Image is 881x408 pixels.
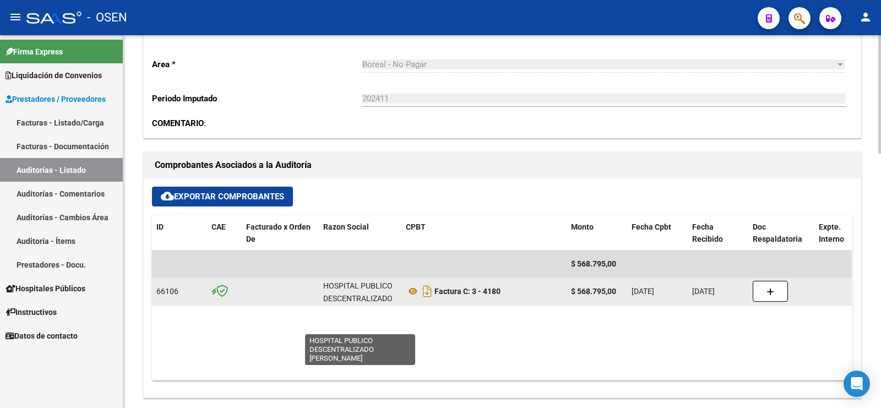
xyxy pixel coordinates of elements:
[406,222,426,231] span: CPBT
[571,287,616,296] strong: $ 568.795,00
[748,215,814,252] datatable-header-cell: Doc Respaldatoria
[632,222,671,231] span: Fecha Cpbt
[692,287,715,296] span: [DATE]
[753,222,802,244] span: Doc Respaldatoria
[9,10,22,24] mat-icon: menu
[632,287,654,296] span: [DATE]
[6,306,57,318] span: Instructivos
[246,222,311,244] span: Facturado x Orden De
[152,215,207,252] datatable-header-cell: ID
[688,215,748,252] datatable-header-cell: Fecha Recibido
[6,330,78,342] span: Datos de contacto
[814,215,853,252] datatable-header-cell: Expte. Interno
[362,59,427,69] span: Boreal - No Pagar
[323,222,369,231] span: Razon Social
[434,287,501,296] strong: Factura C: 3 - 4180
[571,222,594,231] span: Monto
[323,280,397,317] div: HOSPITAL PUBLICO DESCENTRALIZADO [PERSON_NAME]
[819,222,844,244] span: Expte. Interno
[6,46,63,58] span: Firma Express
[161,192,284,202] span: Exportar Comprobantes
[152,58,362,70] p: Area *
[152,187,293,206] button: Exportar Comprobantes
[692,222,723,244] span: Fecha Recibido
[156,287,178,296] span: 66106
[152,93,362,105] p: Periodo Imputado
[207,215,242,252] datatable-header-cell: CAE
[627,215,688,252] datatable-header-cell: Fecha Cpbt
[156,222,164,231] span: ID
[567,215,627,252] datatable-header-cell: Monto
[155,156,850,174] h1: Comprobantes Asociados a la Auditoría
[152,118,206,128] span: :
[859,10,872,24] mat-icon: person
[211,222,226,231] span: CAE
[161,189,174,203] mat-icon: cloud_download
[6,69,102,81] span: Liquidación de Convenios
[152,118,204,128] strong: COMENTARIO
[844,371,870,397] div: Open Intercom Messenger
[87,6,127,30] span: - OSEN
[571,259,616,268] span: $ 568.795,00
[242,215,319,252] datatable-header-cell: Facturado x Orden De
[319,215,401,252] datatable-header-cell: Razon Social
[6,282,85,295] span: Hospitales Públicos
[6,93,106,105] span: Prestadores / Proveedores
[420,282,434,300] i: Descargar documento
[401,215,567,252] datatable-header-cell: CPBT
